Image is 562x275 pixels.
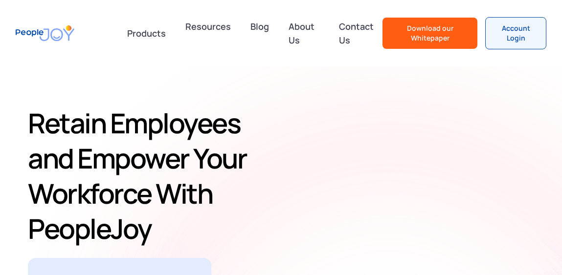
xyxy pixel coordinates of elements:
[390,23,470,43] div: Download our Whitepaper
[485,17,546,49] a: Account Login
[333,16,382,51] a: Contact Us
[121,23,172,43] div: Products
[245,16,275,51] a: Blog
[16,19,74,47] a: home
[28,106,276,246] h1: Retain Employees and Empower Your Workforce With PeopleJoy
[283,16,325,51] a: About Us
[180,16,237,51] a: Resources
[382,18,477,49] a: Download our Whitepaper
[494,23,538,43] div: Account Login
